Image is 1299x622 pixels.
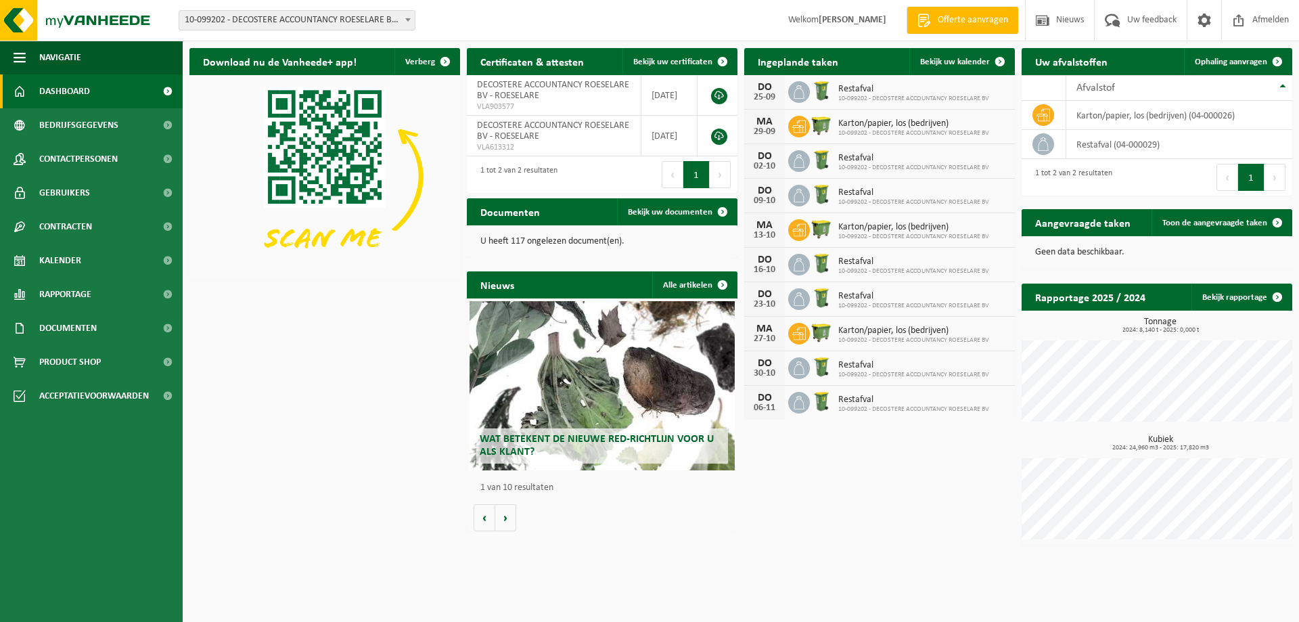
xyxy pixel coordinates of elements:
[751,393,778,403] div: DO
[39,176,90,210] span: Gebruikers
[189,48,370,74] h2: Download nu de Vanheede+ app!
[39,108,118,142] span: Bedrijfsgegevens
[810,114,833,137] img: WB-1100-HPE-GN-51
[1264,164,1285,191] button: Next
[751,82,778,93] div: DO
[920,58,990,66] span: Bekijk uw kalender
[179,10,415,30] span: 10-099202 - DECOSTERE ACCOUNTANCY ROESELARE BV - ROESELARE
[1076,83,1115,93] span: Afvalstof
[633,58,712,66] span: Bekijk uw certificaten
[1238,164,1264,191] button: 1
[474,160,557,190] div: 1 tot 2 van 2 resultaten
[470,301,735,470] a: Wat betekent de nieuwe RED-richtlijn voor u als klant?
[838,267,989,275] span: 10-099202 - DECOSTERE ACCOUNTANCY ROESELARE BV
[810,252,833,275] img: WB-0240-HPE-GN-50
[622,48,736,75] a: Bekijk uw certificaten
[1191,284,1291,311] a: Bekijk rapportage
[838,153,989,164] span: Restafval
[810,183,833,206] img: WB-0240-HPE-GN-50
[751,127,778,137] div: 29-09
[751,151,778,162] div: DO
[838,302,989,310] span: 10-099202 - DECOSTERE ACCOUNTANCY ROESELARE BV
[751,93,778,102] div: 25-09
[495,504,516,531] button: Volgende
[39,41,81,74] span: Navigatie
[751,220,778,231] div: MA
[751,358,778,369] div: DO
[934,14,1011,27] span: Offerte aanvragen
[641,116,698,156] td: [DATE]
[838,405,989,414] span: 10-099202 - DECOSTERE ACCOUNTANCY ROESELARE BV
[1152,209,1291,236] a: Toon de aangevraagde taken
[838,95,989,103] span: 10-099202 - DECOSTERE ACCOUNTANCY ROESELARE BV
[838,395,989,405] span: Restafval
[810,355,833,378] img: WB-0240-HPE-GN-50
[751,403,778,413] div: 06-11
[405,58,435,66] span: Verberg
[1022,48,1121,74] h2: Uw afvalstoffen
[838,336,989,345] span: 10-099202 - DECOSTERE ACCOUNTANCY ROESELARE BV
[39,345,101,379] span: Product Shop
[819,15,886,25] strong: [PERSON_NAME]
[1022,209,1144,236] h2: Aangevraagde taken
[909,48,1013,75] a: Bekijk uw kalender
[838,233,989,241] span: 10-099202 - DECOSTERE ACCOUNTANCY ROESELARE BV
[1028,327,1292,334] span: 2024: 8,140 t - 2025: 0,000 t
[641,75,698,116] td: [DATE]
[467,198,553,225] h2: Documenten
[751,289,778,300] div: DO
[1066,130,1292,159] td: restafval (04-000029)
[39,142,118,176] span: Contactpersonen
[810,286,833,309] img: WB-0240-HPE-GN-50
[1066,101,1292,130] td: karton/papier, los (bedrijven) (04-000026)
[744,48,852,74] h2: Ingeplande taken
[838,187,989,198] span: Restafval
[838,198,989,206] span: 10-099202 - DECOSTERE ACCOUNTANCY ROESELARE BV
[480,434,714,458] span: Wat betekent de nieuwe RED-richtlijn voor u als klant?
[474,504,495,531] button: Vorige
[1028,435,1292,451] h3: Kubiek
[810,321,833,344] img: WB-1100-HPE-GN-51
[751,369,778,378] div: 30-10
[838,360,989,371] span: Restafval
[39,379,149,413] span: Acceptatievoorwaarden
[751,324,778,334] div: MA
[480,483,731,493] p: 1 van 10 resultaten
[662,161,683,188] button: Previous
[751,162,778,171] div: 02-10
[394,48,459,75] button: Verberg
[751,300,778,309] div: 23-10
[477,142,631,153] span: VLA613312
[1022,284,1159,310] h2: Rapportage 2025 / 2024
[1216,164,1238,191] button: Previous
[751,265,778,275] div: 16-10
[477,120,629,141] span: DECOSTERE ACCOUNTANCY ROESELARE BV - ROESELARE
[810,390,833,413] img: WB-0240-HPE-GN-50
[179,11,415,30] span: 10-099202 - DECOSTERE ACCOUNTANCY ROESELARE BV - ROESELARE
[751,334,778,344] div: 27-10
[683,161,710,188] button: 1
[477,102,631,112] span: VLA903577
[1028,162,1112,192] div: 1 tot 2 van 2 resultaten
[907,7,1018,34] a: Offerte aanvragen
[628,208,712,217] span: Bekijk uw documenten
[467,48,597,74] h2: Certificaten & attesten
[1195,58,1267,66] span: Ophaling aanvragen
[751,254,778,265] div: DO
[838,291,989,302] span: Restafval
[838,118,989,129] span: Karton/papier, los (bedrijven)
[467,271,528,298] h2: Nieuws
[1184,48,1291,75] a: Ophaling aanvragen
[1028,317,1292,334] h3: Tonnage
[751,116,778,127] div: MA
[810,217,833,240] img: WB-1100-HPE-GN-51
[1162,219,1267,227] span: Toon de aangevraagde taken
[477,80,629,101] span: DECOSTERE ACCOUNTANCY ROESELARE BV - ROESELARE
[838,222,989,233] span: Karton/papier, los (bedrijven)
[751,231,778,240] div: 13-10
[1035,248,1279,257] p: Geen data beschikbaar.
[39,277,91,311] span: Rapportage
[810,148,833,171] img: WB-0240-HPE-GN-50
[39,74,90,108] span: Dashboard
[189,75,460,278] img: Download de VHEPlus App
